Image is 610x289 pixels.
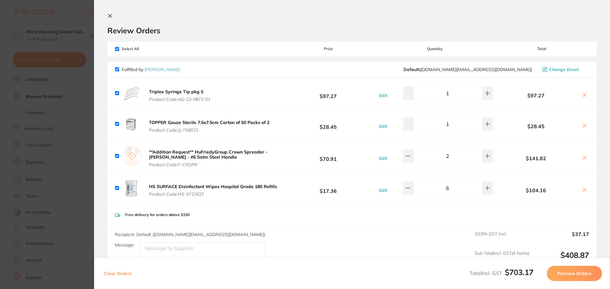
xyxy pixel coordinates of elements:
[115,242,134,248] label: Message:
[470,270,533,276] span: Total Incl. GST
[149,149,268,160] b: **Addition Request** HuFriedyGroup Crown Spreader - [PERSON_NAME] - #6 Satin Steel Handle
[534,251,589,268] output: $408.87
[147,149,281,167] button: **Addition Request** HuFriedyGroup Crown Spreader - [PERSON_NAME] - #6 Satin Steel Handle Product...
[505,267,533,277] b: $703.17
[149,120,269,125] b: TOPPER Gauze Sterile 7.5x7.5cm Carton of 50 Packs of 2
[377,123,389,129] button: Edit
[115,47,179,51] span: Select All
[281,182,376,194] b: $17.36
[115,232,265,237] span: Recipient: Default ( [DOMAIN_NAME][EMAIL_ADDRESS][DOMAIN_NAME] )
[377,155,389,161] button: Edit
[102,266,134,281] button: Clear Orders
[149,184,277,189] b: HS SURFACE Disinfectant Wipes Hospital Grade 180 Refills
[475,251,529,268] span: Sub Total Incl. GST ( 4 Items)
[549,67,579,72] span: Change Email
[122,83,142,103] img: aHJ6ZGJoMg
[377,93,389,98] button: Edit
[281,47,376,51] span: Price
[534,231,589,245] output: $37.17
[494,93,578,98] b: $97.27
[494,155,578,161] b: $141.82
[475,231,529,245] span: 10.0 % GST Incl.
[540,67,589,72] button: Change Email
[149,89,203,95] b: Triplex Syringe Tip pkg 5
[149,97,210,102] span: Product Code: AD-23-0872-01
[122,178,142,198] img: aXhvajAzaA
[281,87,376,99] b: $97.27
[403,67,532,72] span: customer.care@henryschein.com.au
[494,123,578,129] b: $28.45
[377,187,389,193] button: Edit
[145,67,180,72] a: [PERSON_NAME]
[107,26,597,35] h2: Review Orders
[403,67,419,72] b: Default
[494,187,578,193] b: $104.16
[281,118,376,130] b: $28.45
[376,47,494,51] span: Quantity
[122,146,142,166] img: empty.jpg
[122,67,180,72] p: Fulfilled by
[281,150,376,162] b: $70.91
[125,213,190,217] p: Free delivery for orders above $150
[547,266,602,281] button: Preview Orders
[149,192,277,197] span: Product Code: HS-5722627
[147,89,212,102] button: Triplex Syringe Tip pkg 5 Product Code:AD-23-0872-01
[122,114,142,134] img: ZXFsOGV2cg
[494,47,589,51] span: Total
[149,128,269,133] span: Product Code: JJ-TS8072
[147,184,279,197] button: HS SURFACE Disinfectant Wipes Hospital Grade 180 Refills Product Code:HS-5722627
[147,120,271,133] button: TOPPER Gauze Sterile 7.5x7.5cm Carton of 50 Packs of 2 Product Code:JJ-TS8072
[149,162,279,167] span: Product Code: F-CRSPR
